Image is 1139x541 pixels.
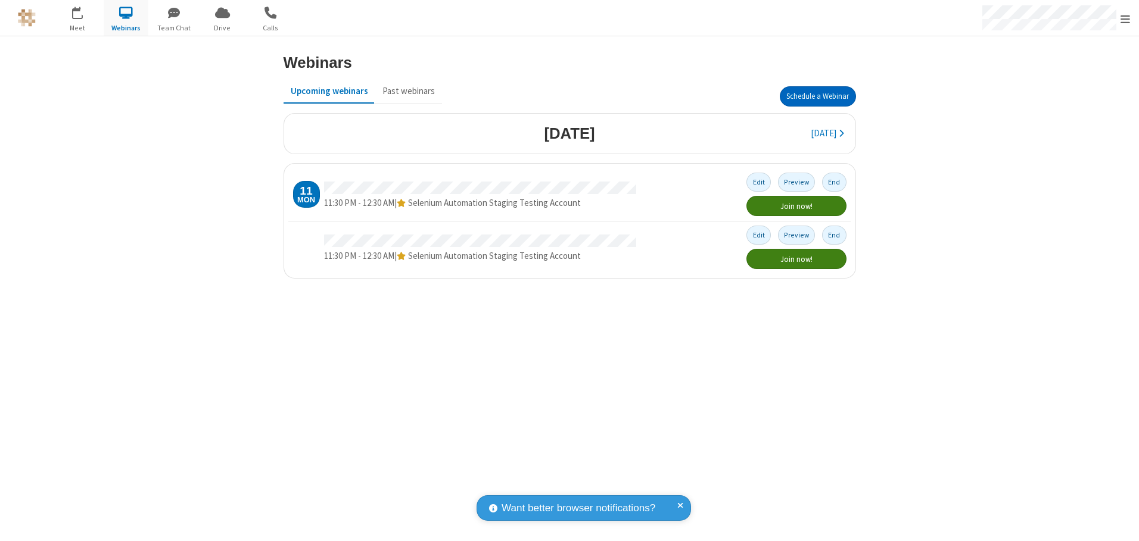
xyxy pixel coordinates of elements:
[746,173,771,191] button: Edit
[746,249,846,269] button: Join now!
[55,23,100,33] span: Meet
[324,196,636,210] div: |
[248,23,293,33] span: Calls
[293,181,320,208] div: Monday, August 11, 2025 11:30 PM
[780,86,856,107] button: Schedule a Webinar
[804,123,851,145] button: [DATE]
[778,173,816,191] button: Preview
[104,23,148,33] span: Webinars
[18,9,36,27] img: QA Selenium DO NOT DELETE OR CHANGE
[324,249,636,263] div: |
[284,80,375,102] button: Upcoming webinars
[80,7,88,15] div: 3
[300,185,312,196] div: 11
[152,23,197,33] span: Team Chat
[746,226,771,244] button: Edit
[375,80,442,102] button: Past webinars
[544,125,595,142] h3: [DATE]
[297,196,315,204] div: Mon
[408,250,581,261] span: Selenium Automation Staging Testing Account
[822,173,847,191] button: End
[324,250,394,261] span: 11:30 PM - 12:30 AM
[284,54,352,71] h3: Webinars
[408,197,581,208] span: Selenium Automation Staging Testing Account
[822,226,847,244] button: End
[324,197,394,208] span: 11:30 PM - 12:30 AM
[778,226,816,244] button: Preview
[200,23,245,33] span: Drive
[502,501,655,516] span: Want better browser notifications?
[811,127,836,139] span: [DATE]
[746,196,846,216] button: Join now!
